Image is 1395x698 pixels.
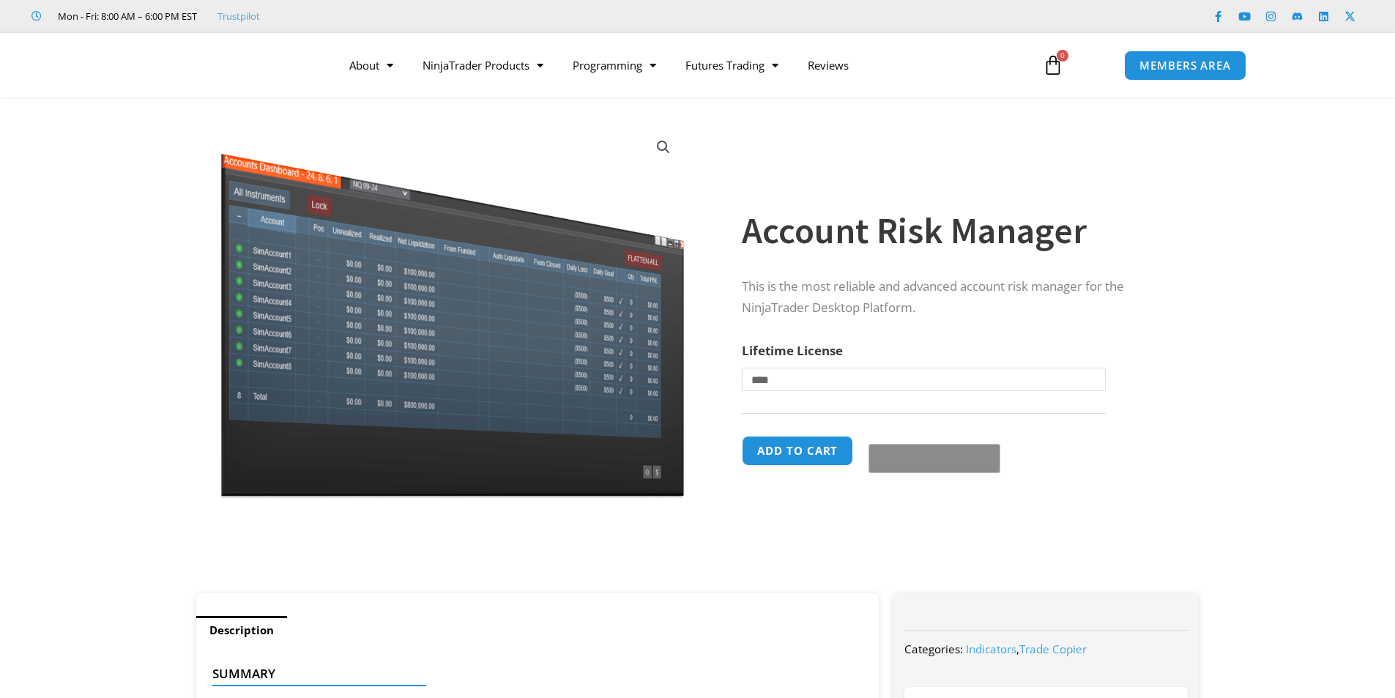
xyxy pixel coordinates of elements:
[742,436,853,466] button: Add to cart
[671,48,793,82] a: Futures Trading
[1139,60,1231,71] span: MEMBERS AREA
[558,48,671,82] a: Programming
[793,48,863,82] a: Reviews
[966,642,1087,656] span: ,
[54,7,197,25] span: Mon - Fri: 8:00 AM – 6:00 PM EST
[408,48,558,82] a: NinjaTrader Products
[904,642,963,656] span: Categories:
[868,444,1000,473] button: Buy with GPay
[335,48,1026,82] nav: Menu
[742,276,1169,319] p: This is the most reliable and advanced account risk manager for the NinjaTrader Desktop Platform.
[217,7,260,25] a: Trustpilot
[1124,51,1246,81] a: MEMBERS AREA
[742,342,843,359] label: Lifetime License
[1019,642,1087,656] a: Trade Copier
[1021,44,1085,86] a: 0
[650,134,677,160] a: View full-screen image gallery
[966,642,1016,656] a: Indicators
[149,39,306,92] img: LogoAI | Affordable Indicators – NinjaTrader
[1057,50,1068,62] span: 0
[217,123,688,498] img: Screenshot 2024-08-26 15462845454
[196,616,287,645] a: Description
[212,667,852,681] h4: Summary
[335,48,408,82] a: About
[742,205,1169,256] h1: Account Risk Manager
[866,434,997,435] iframe: Secure payment input frame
